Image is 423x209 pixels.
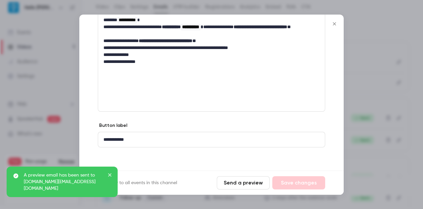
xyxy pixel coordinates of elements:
button: Send a preview [217,176,270,189]
button: close [108,172,112,180]
div: editor [98,132,325,147]
p: A preview email has been sent to [DOMAIN_NAME][EMAIL_ADDRESS][DOMAIN_NAME] [24,172,103,192]
label: Apply to all events in this channel [98,180,177,186]
label: Button label [98,122,127,129]
div: editor [98,13,325,69]
button: Close [328,17,341,30]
